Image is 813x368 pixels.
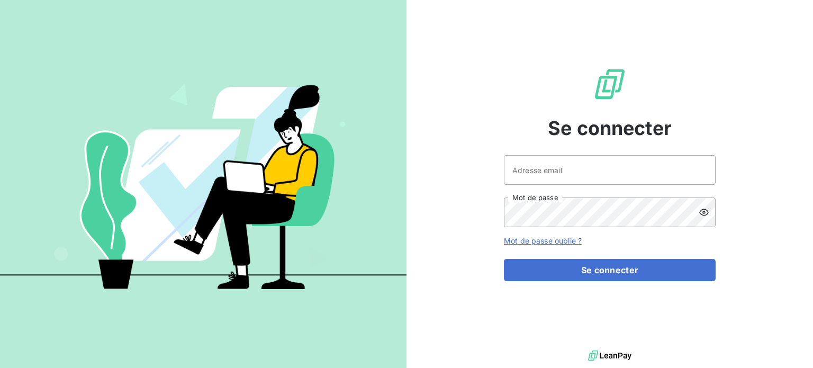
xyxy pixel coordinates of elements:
[504,155,716,185] input: placeholder
[593,67,627,101] img: Logo LeanPay
[504,259,716,281] button: Se connecter
[588,348,631,364] img: logo
[548,114,672,142] span: Se connecter
[504,236,582,245] a: Mot de passe oublié ?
